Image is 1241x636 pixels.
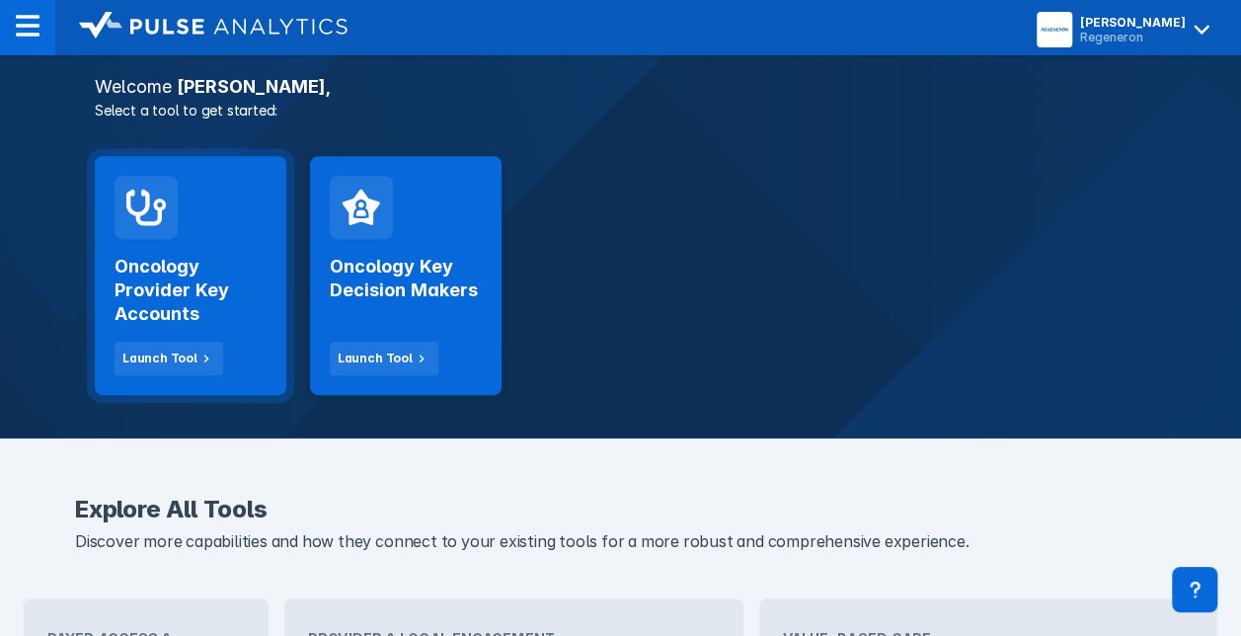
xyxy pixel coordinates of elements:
div: Regeneron [1080,30,1186,44]
img: menu button [1041,16,1068,43]
button: Launch Tool [330,342,438,375]
img: logo [79,12,348,40]
a: Oncology Provider Key AccountsLaunch Tool [95,156,286,395]
h3: [PERSON_NAME] , [83,78,1158,96]
h2: Oncology Key Decision Makers [330,255,482,302]
div: Launch Tool [122,350,197,367]
h2: Explore All Tools [75,498,1166,521]
a: Oncology Key Decision MakersLaunch Tool [310,156,502,395]
div: Contact Support [1172,567,1217,612]
div: [PERSON_NAME] [1080,15,1186,30]
p: Select a tool to get started: [83,100,1158,120]
a: logo [55,12,348,43]
button: Launch Tool [115,342,223,375]
span: Welcome [95,76,172,97]
p: Discover more capabilities and how they connect to your existing tools for a more robust and comp... [75,529,1166,555]
div: Launch Tool [338,350,413,367]
h2: Oncology Provider Key Accounts [115,255,267,326]
img: menu--horizontal.svg [16,14,39,38]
